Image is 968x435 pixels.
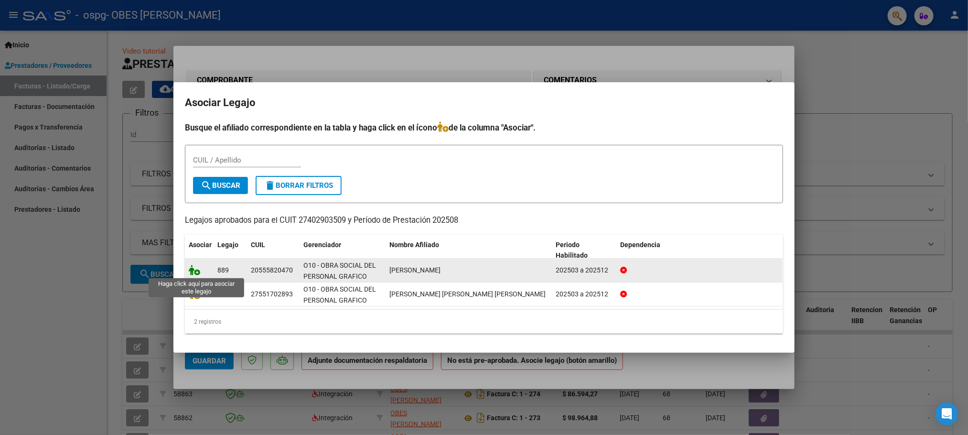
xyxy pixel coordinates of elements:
[217,266,229,274] span: 889
[300,235,386,266] datatable-header-cell: Gerenciador
[389,266,441,274] span: CAMBIASSO BAUTISTA GABRIEL
[303,261,376,280] span: O10 - OBRA SOCIAL DEL PERSONAL GRAFICO
[185,121,783,134] h4: Busque el afiliado correspondiente en la tabla y haga click en el ícono de la columna "Asociar".
[386,235,552,266] datatable-header-cell: Nombre Afiliado
[264,181,333,190] span: Borrar Filtros
[185,215,783,227] p: Legajos aprobados para el CUIT 27402903509 y Período de Prestación 202508
[189,241,212,249] span: Asociar
[389,290,546,298] span: CACERES VALLEJO IRINA LIZ
[201,180,212,191] mat-icon: search
[552,235,616,266] datatable-header-cell: Periodo Habilitado
[556,265,613,276] div: 202503 a 202512
[193,177,248,194] button: Buscar
[556,289,613,300] div: 202503 a 202512
[264,180,276,191] mat-icon: delete
[556,241,588,260] span: Periodo Habilitado
[251,289,293,300] div: 27551702893
[616,235,783,266] datatable-header-cell: Dependencia
[389,241,439,249] span: Nombre Afiliado
[251,241,265,249] span: CUIL
[185,235,214,266] datatable-header-cell: Asociar
[185,94,783,112] h2: Asociar Legajo
[247,235,300,266] datatable-header-cell: CUIL
[217,290,229,298] span: 849
[936,402,958,425] div: Open Intercom Messenger
[303,285,376,304] span: O10 - OBRA SOCIAL DEL PERSONAL GRAFICO
[185,310,783,334] div: 2 registros
[251,265,293,276] div: 20555820470
[217,241,238,249] span: Legajo
[620,241,660,249] span: Dependencia
[201,181,240,190] span: Buscar
[303,241,341,249] span: Gerenciador
[256,176,342,195] button: Borrar Filtros
[214,235,247,266] datatable-header-cell: Legajo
